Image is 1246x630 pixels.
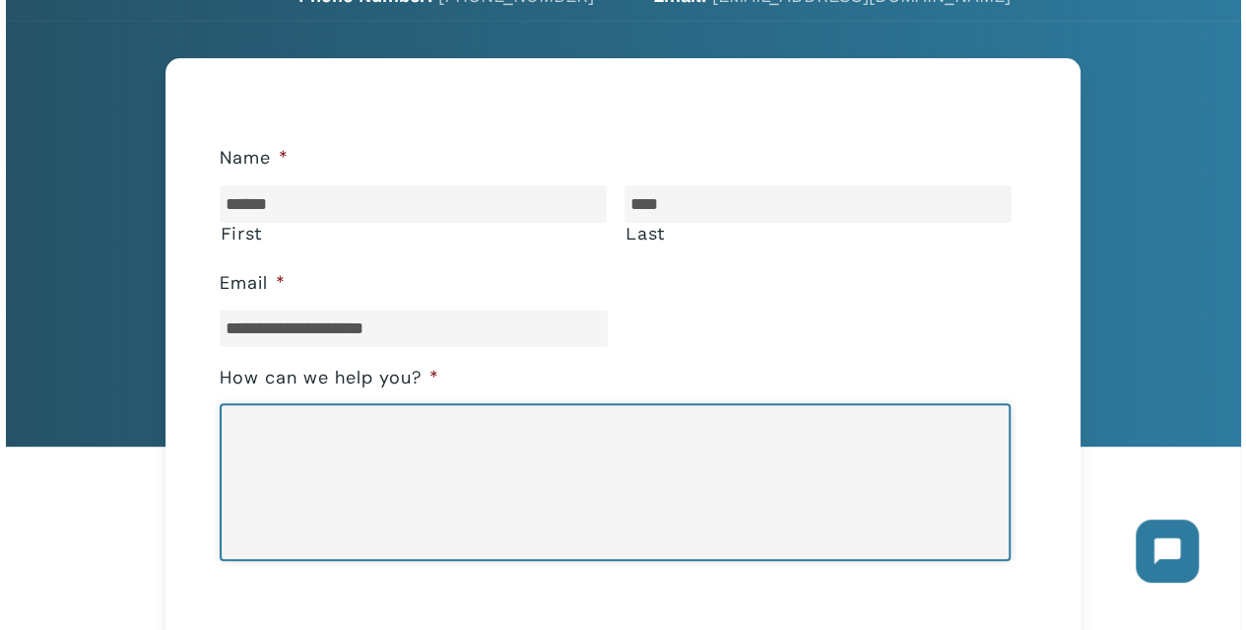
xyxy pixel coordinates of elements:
[220,272,286,295] label: Email
[221,224,607,244] label: First
[220,147,289,170] label: Name
[1116,500,1218,602] iframe: Chatbot
[625,224,1012,244] label: Last
[220,367,439,389] label: How can we help you?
